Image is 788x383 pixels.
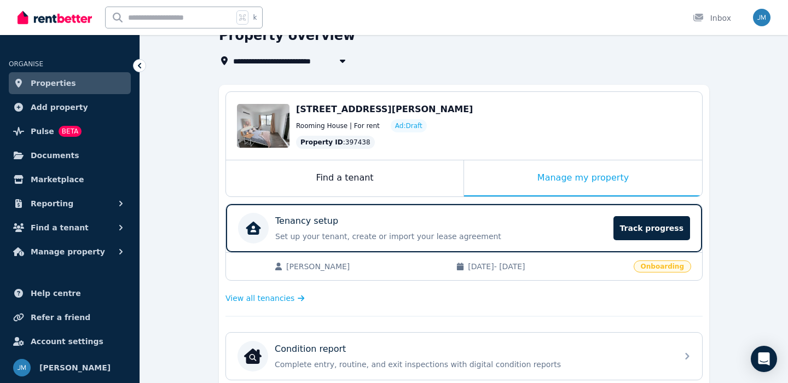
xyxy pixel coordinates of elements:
p: Set up your tenant, create or import your lease agreement [275,231,607,242]
a: Condition reportCondition reportComplete entry, routine, and exit inspections with digital condit... [226,333,702,380]
span: Find a tenant [31,221,89,234]
span: Help centre [31,287,81,300]
a: Properties [9,72,131,94]
div: Open Intercom Messenger [751,346,777,372]
img: Jason Ma [13,359,31,376]
span: [STREET_ADDRESS][PERSON_NAME] [296,104,473,114]
span: Onboarding [634,260,691,272]
img: Condition report [244,347,262,365]
a: Marketplace [9,169,131,190]
a: Documents [9,144,131,166]
p: Condition report [275,343,346,356]
span: Refer a friend [31,311,90,324]
span: Manage property [31,245,105,258]
span: Track progress [613,216,690,240]
span: Account settings [31,335,103,348]
button: Reporting [9,193,131,214]
p: Tenancy setup [275,214,338,228]
a: View all tenancies [225,293,305,304]
div: Manage my property [464,160,702,196]
span: Pulse [31,125,54,138]
span: ORGANISE [9,60,43,68]
a: Add property [9,96,131,118]
span: [DATE] - [DATE] [468,261,627,272]
button: Manage property [9,241,131,263]
button: Find a tenant [9,217,131,239]
a: Help centre [9,282,131,304]
span: Reporting [31,197,73,210]
span: Add property [31,101,88,114]
div: Inbox [693,13,731,24]
a: Account settings [9,330,131,352]
span: k [253,13,257,22]
a: Tenancy setupSet up your tenant, create or import your lease agreementTrack progress [226,204,702,252]
span: [PERSON_NAME] [286,261,445,272]
h1: Property overview [219,27,355,44]
div: Find a tenant [226,160,463,196]
span: Documents [31,149,79,162]
span: View all tenancies [225,293,294,304]
span: Properties [31,77,76,90]
span: Property ID [300,138,343,147]
a: PulseBETA [9,120,131,142]
img: RentBetter [18,9,92,26]
div: : 397438 [296,136,375,149]
span: BETA [59,126,82,137]
span: Ad: Draft [395,121,422,130]
img: Jason Ma [753,9,770,26]
span: Rooming House | For rent [296,121,380,130]
span: Marketplace [31,173,84,186]
a: Refer a friend [9,306,131,328]
span: [PERSON_NAME] [39,361,111,374]
p: Complete entry, routine, and exit inspections with digital condition reports [275,359,671,370]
